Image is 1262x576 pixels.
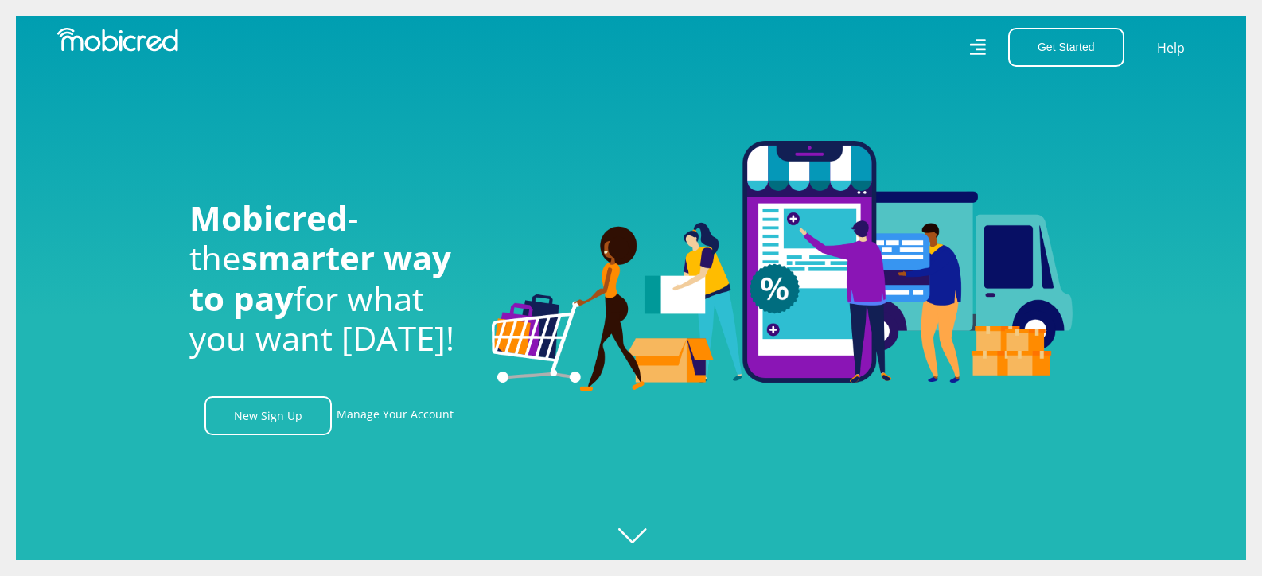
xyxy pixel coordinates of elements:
[57,28,178,52] img: Mobicred
[492,141,1073,392] img: Welcome to Mobicred
[1156,37,1186,58] a: Help
[337,396,454,435] a: Manage Your Account
[204,396,332,435] a: New Sign Up
[189,198,468,359] h1: - the for what you want [DATE]!
[189,195,348,240] span: Mobicred
[189,235,451,320] span: smarter way to pay
[1008,28,1124,67] button: Get Started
